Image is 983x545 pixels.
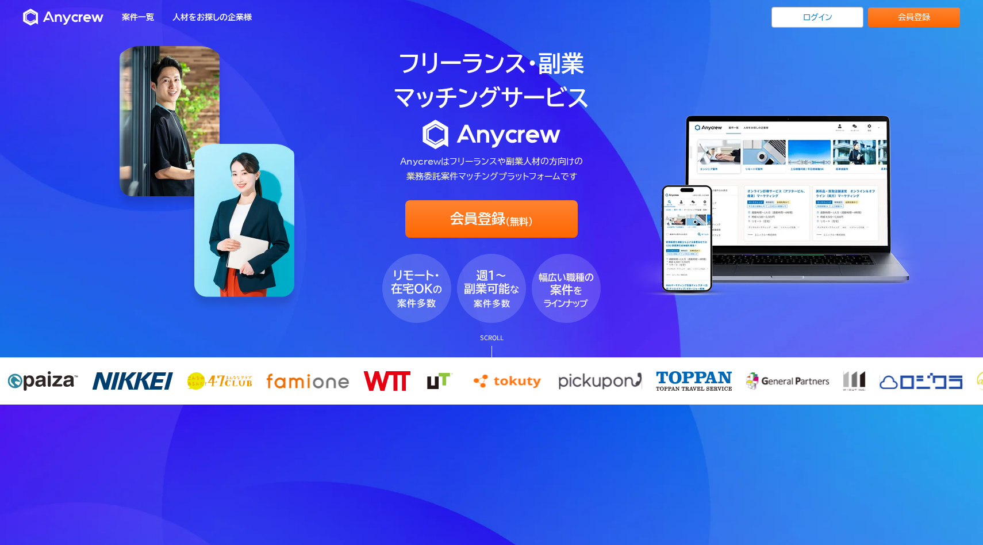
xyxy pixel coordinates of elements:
img: fv_bubble2 [457,254,526,323]
img: wtt [363,371,410,391]
a: 会員登録(無料) [405,200,578,238]
img: ロジクラ [843,371,866,391]
p: SCROLL [477,334,506,341]
img: 47club [187,372,252,390]
h1: フリーランス・副業 マッチングサービス [382,46,601,115]
p: Anycrewはフリーランスや副業人材の方向けの 業務委託案件マッチングプラットフォームです [382,154,601,185]
img: fv_bubble1 [382,254,451,323]
img: paiza [7,371,78,391]
a: 案件一覧 [122,13,154,21]
img: fv_bubble3 [532,254,601,323]
span: 会員登録 [450,211,505,227]
img: famione [266,371,350,391]
img: toppan [656,371,732,391]
img: m-out inc. [746,371,830,391]
img: nikkei [92,372,174,390]
a: 会員登録 [868,7,960,27]
a: ログイン [771,7,863,28]
img: tokuty [470,371,545,391]
img: Anycrew [23,9,103,26]
img: General Partners [880,371,963,391]
a: 人材をお探しの企業様 [172,13,252,21]
img: ut [424,371,456,391]
img: pickupon [559,371,642,391]
img: logo [423,120,560,150]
